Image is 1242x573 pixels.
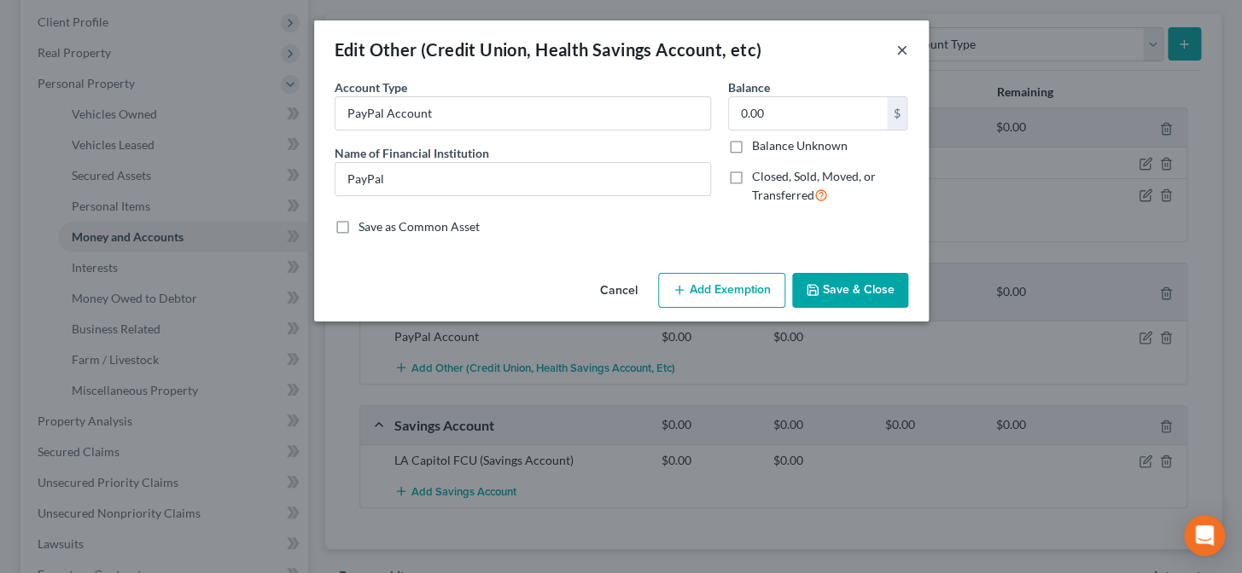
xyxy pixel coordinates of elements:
[658,273,785,309] button: Add Exemption
[335,38,762,61] div: Edit Other (Credit Union, Health Savings Account, etc)
[728,78,770,96] label: Balance
[335,146,489,160] span: Name of Financial Institution
[335,97,710,130] input: Credit Union, HSA, etc
[752,169,876,202] span: Closed, Sold, Moved, or Transferred
[887,97,907,130] div: $
[752,137,848,154] label: Balance Unknown
[335,78,407,96] label: Account Type
[896,39,908,60] button: ×
[1184,515,1225,556] div: Open Intercom Messenger
[792,273,908,309] button: Save & Close
[586,275,651,309] button: Cancel
[729,97,887,130] input: 0.00
[335,163,710,195] input: Enter name...
[359,218,480,235] label: Save as Common Asset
